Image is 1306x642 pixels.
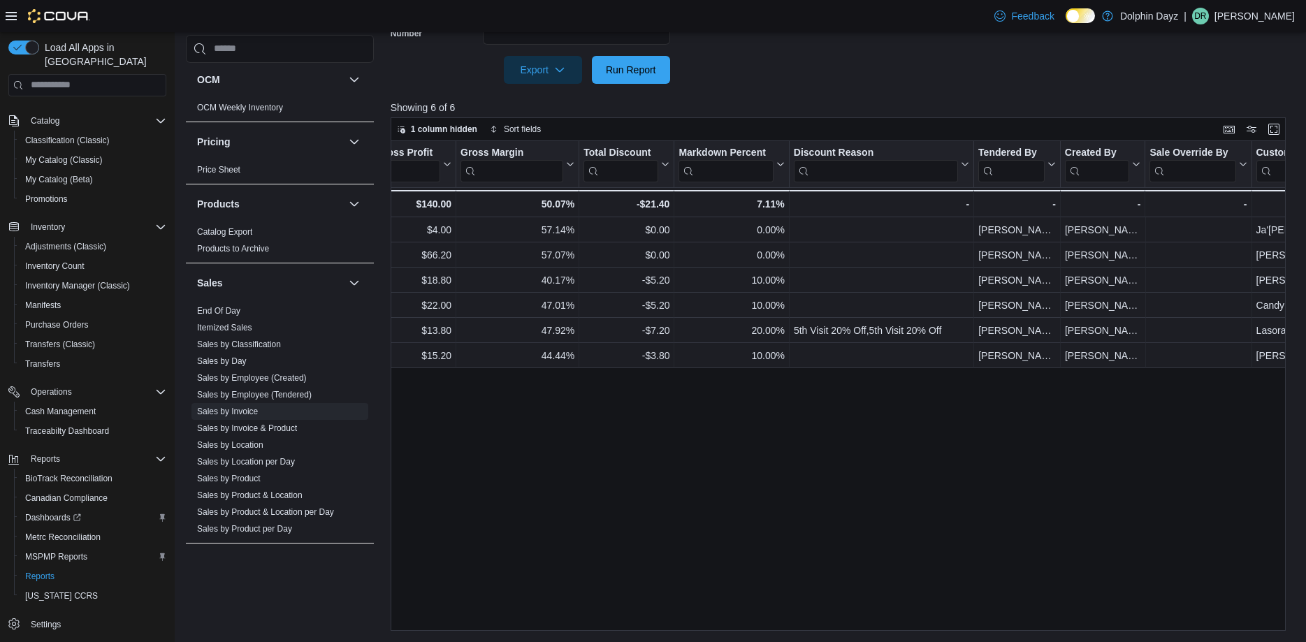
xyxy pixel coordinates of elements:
[794,196,969,212] div: -
[20,316,94,333] a: Purchase Orders
[25,261,85,272] span: Inventory Count
[1265,121,1282,138] button: Enter fullscreen
[20,238,112,255] a: Adjustments (Classic)
[25,300,61,311] span: Manifests
[25,135,110,146] span: Classification (Classic)
[197,103,283,112] a: OCM Weekly Inventory
[460,347,574,364] div: 44.44%
[1214,8,1295,24] p: [PERSON_NAME]
[14,170,172,189] button: My Catalog (Beta)
[679,347,784,364] div: 10.00%
[460,147,563,182] div: Gross Margin
[25,425,109,437] span: Traceabilty Dashboard
[346,196,363,212] button: Products
[25,551,87,562] span: MSPMP Reports
[197,164,240,175] span: Price Sheet
[460,147,574,182] button: Gross Margin
[679,272,784,289] div: 10.00%
[460,196,574,212] div: 50.07%
[197,372,307,384] span: Sales by Employee (Created)
[25,112,166,129] span: Catalog
[794,147,969,182] button: Discount Reason
[20,277,136,294] a: Inventory Manager (Classic)
[25,473,113,484] span: BioTrack Reconciliation
[460,322,574,339] div: 47.92%
[679,147,773,182] div: Markdown Percent
[20,238,166,255] span: Adjustments (Classic)
[25,451,166,467] span: Reports
[20,568,60,585] a: Reports
[25,384,166,400] span: Operations
[197,73,220,87] h3: OCM
[583,196,669,212] div: -$21.40
[25,512,81,523] span: Dashboards
[197,276,343,290] button: Sales
[197,457,295,467] a: Sales by Location per Day
[197,244,269,254] a: Products to Archive
[1065,297,1141,314] div: [PERSON_NAME]
[20,336,166,353] span: Transfers (Classic)
[197,323,252,333] a: Itemized Sales
[376,297,451,314] div: $22.00
[679,221,784,238] div: 0.00%
[197,456,295,467] span: Sales by Location per Day
[484,121,546,138] button: Sort fields
[20,423,115,439] a: Traceabilty Dashboard
[391,121,483,138] button: 1 column hidden
[197,523,292,534] span: Sales by Product per Day
[14,237,172,256] button: Adjustments (Classic)
[978,247,1056,263] div: [PERSON_NAME]
[197,506,334,518] span: Sales by Product & Location per Day
[31,221,65,233] span: Inventory
[978,221,1056,238] div: [PERSON_NAME]
[1065,221,1141,238] div: [PERSON_NAME]
[460,147,563,160] div: Gross Margin
[20,588,103,604] a: [US_STATE] CCRS
[1243,121,1260,138] button: Display options
[20,171,99,188] a: My Catalog (Beta)
[20,490,166,506] span: Canadian Compliance
[20,548,93,565] a: MSPMP Reports
[978,272,1056,289] div: [PERSON_NAME]
[197,407,258,416] a: Sales by Invoice
[20,490,113,506] a: Canadian Compliance
[460,272,574,289] div: 40.17%
[1066,8,1095,23] input: Dark Mode
[376,196,451,212] div: $140.00
[197,356,247,366] a: Sales by Day
[794,322,969,339] div: 5th Visit 20% Off,5th Visit 20% Off
[25,174,93,185] span: My Catalog (Beta)
[20,277,166,294] span: Inventory Manager (Classic)
[1065,147,1130,182] div: Created By
[1120,8,1178,24] p: Dolphin Dayz
[978,322,1056,339] div: [PERSON_NAME]
[20,258,166,275] span: Inventory Count
[20,403,166,420] span: Cash Management
[20,132,115,149] a: Classification (Classic)
[679,297,784,314] div: 10.00%
[197,322,252,333] span: Itemized Sales
[1149,147,1247,182] button: Sale Override By
[14,131,172,150] button: Classification (Classic)
[25,590,98,601] span: [US_STATE] CCRS
[1011,9,1054,23] span: Feedback
[20,316,166,333] span: Purchase Orders
[20,152,108,168] a: My Catalog (Classic)
[31,386,72,397] span: Operations
[14,315,172,335] button: Purchase Orders
[504,124,541,135] span: Sort fields
[14,421,172,441] button: Traceabilty Dashboard
[197,226,252,238] span: Catalog Export
[1065,147,1130,160] div: Created By
[25,219,71,235] button: Inventory
[20,258,90,275] a: Inventory Count
[794,147,958,182] div: Discount Reason
[20,356,66,372] a: Transfers
[25,571,55,582] span: Reports
[25,615,166,633] span: Settings
[679,147,773,160] div: Markdown Percent
[1194,8,1206,24] span: DR
[197,440,263,450] a: Sales by Location
[411,124,477,135] span: 1 column hidden
[1221,121,1238,138] button: Keyboard shortcuts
